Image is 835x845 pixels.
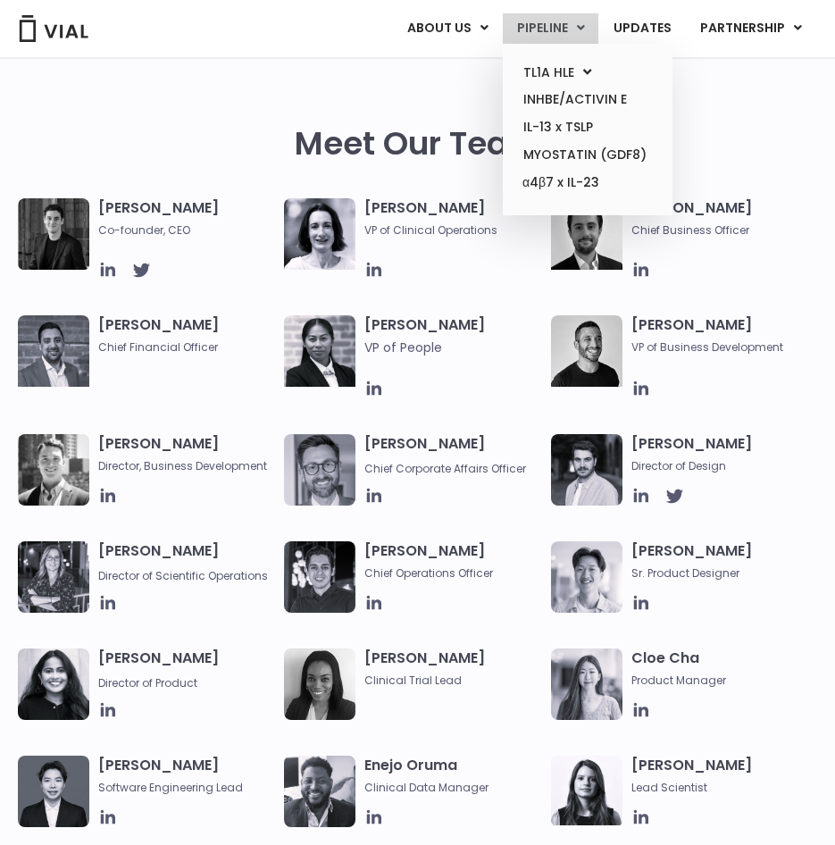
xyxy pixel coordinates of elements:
[551,756,622,826] img: Headshot of smiling woman named Elia
[98,222,275,238] span: Co-founder, CEO
[284,756,355,827] img: Headshot of smiling man named Enejo
[509,59,665,87] a: TL1A HLEMenu Toggle
[18,198,89,270] img: A black and white photo of a man in a suit attending a Summit.
[284,434,355,506] img: Paolo-M
[364,198,541,238] h3: [PERSON_NAME]
[631,434,808,474] h3: [PERSON_NAME]
[509,113,665,141] a: IL-13 x TSLP
[599,13,685,44] a: UPDATES
[98,458,275,474] span: Director, Business Development
[364,434,541,477] h3: [PERSON_NAME]
[631,315,808,356] h3: [PERSON_NAME]
[686,13,816,44] a: PARTNERSHIPMenu Toggle
[98,339,275,356] span: Chief Financial Officer
[98,434,275,474] h3: [PERSON_NAME]
[364,541,541,581] h3: [PERSON_NAME]
[98,541,275,584] h3: [PERSON_NAME]
[631,222,808,238] span: Chief Business Officer
[631,780,808,796] span: Lead Scientist
[98,756,275,796] h3: [PERSON_NAME]
[551,198,622,270] img: A black and white photo of a man in a suit holding a vial.
[503,13,598,44] a: PIPELINEMenu Toggle
[18,434,89,506] img: A black and white photo of a smiling man in a suit at ARVO 2023.
[98,675,197,690] span: Director of Product
[631,458,808,474] span: Director of Design
[551,648,622,720] img: Cloe
[98,568,268,583] span: Director of Scientific Operations
[551,541,622,613] img: Brennan
[364,780,541,796] span: Clinical Data Manager
[18,541,89,613] img: Headshot of smiling woman named Sarah
[509,141,665,169] a: MYOSTATIN (GDF8)
[393,13,502,44] a: ABOUT USMenu Toggle
[509,86,665,113] a: INHBE/ACTIVIN E
[364,222,541,238] span: VP of Clinical Operations
[631,541,808,581] h3: [PERSON_NAME]
[631,756,808,796] h3: [PERSON_NAME]
[284,198,355,270] img: Image of smiling woman named Amy
[364,648,541,689] h3: [PERSON_NAME]
[98,648,275,691] h3: [PERSON_NAME]
[631,673,808,689] span: Product Manager
[98,198,275,238] h3: [PERSON_NAME]
[364,673,541,689] span: Clinical Trial Lead
[364,756,541,796] h3: Enejo Oruma
[98,780,275,796] span: Software Engineering Lead
[551,434,622,506] img: Headshot of smiling man named Albert
[364,461,526,476] span: Chief Corporate Affairs Officer
[509,169,665,197] a: α4β7 x IL-23
[284,541,355,613] img: Headshot of smiling man named Josh
[18,15,89,42] img: Vial Logo
[364,315,541,379] h3: [PERSON_NAME]
[98,315,275,356] h3: [PERSON_NAME]
[631,648,808,689] h3: Cloe Cha
[284,648,355,720] img: A black and white photo of a woman smiling.
[631,339,808,356] span: VP of Business Development
[295,125,541,163] h2: Meet Our Team
[631,565,808,581] span: Sr. Product Designer
[18,648,89,720] img: Smiling woman named Dhruba
[364,339,541,356] span: VP of People
[18,315,89,387] img: Headshot of smiling man named Samir
[631,198,808,238] h3: [PERSON_NAME]
[284,315,355,387] img: Catie
[551,315,622,387] img: A black and white photo of a man smiling.
[364,565,541,581] span: Chief Operations Officer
